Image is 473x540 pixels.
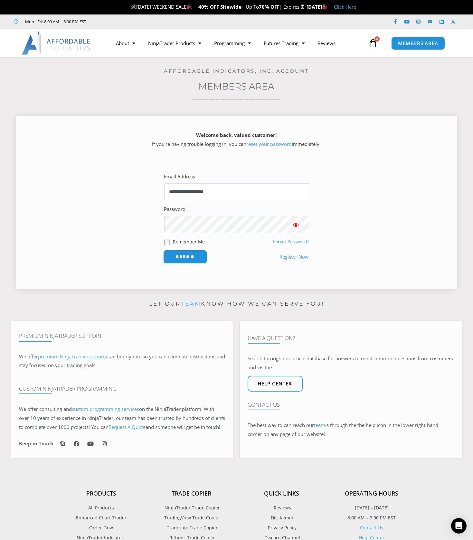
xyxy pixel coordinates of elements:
[164,68,309,74] a: Affordable Indicators, Inc. Account
[147,514,237,522] a: TradingView Trade Copier
[163,504,220,512] span: NinjaTrader Trade Copier
[109,36,367,51] nav: Menu
[237,524,327,532] a: Privacy Policy
[56,524,147,532] a: Order Flow
[258,381,292,386] span: Help center
[237,514,327,522] a: Disclaimer
[163,514,220,522] span: TradingView Trade Copier
[147,524,237,532] a: Tradovate Trade Copier
[11,299,462,309] p: Let our know how we can serve you!
[173,238,205,245] label: Remember Me
[272,504,291,512] span: Reviews
[280,252,309,261] a: Register Now
[19,406,225,430] span: on the NinjaTrader platform. With over 10 years of experience in NinjaTrader, our team has been t...
[147,490,237,497] h4: Trade Copier
[300,5,305,9] img: ⌛
[56,514,147,522] a: Enhanced Chart Trader
[56,490,147,497] h4: Products
[398,41,438,46] span: MEMBERS AREA
[142,36,208,51] a: NinjaTrader Products
[90,524,113,532] span: Order Flow
[19,333,225,339] h4: Premium NinjaTrader Support
[199,4,242,10] strong: 40% OFF Sitewide
[257,36,311,51] a: Futures Trading
[27,131,446,149] p: If you’re having trouble logging in, you can immediately.
[360,525,383,531] a: Contact Us
[247,141,292,147] a: reset your password
[131,4,306,10] span: [DATE] WEEKEND SALE + Up To | Expires
[451,518,467,534] div: Open Intercom Messenger
[322,5,327,9] img: 🏭
[374,36,380,42] span: 0
[270,514,294,522] span: Disclaimer
[109,424,146,430] a: Request A Quote
[273,239,309,244] a: Forgot Password?
[208,36,257,51] a: Programming
[109,36,142,51] a: About
[199,81,275,92] a: Members Area
[391,37,445,50] a: MEMBERS AREA
[96,18,192,25] iframe: Customer reviews powered by Trustpilot
[267,524,297,532] span: Privacy Policy
[24,18,87,25] span: Mon - Fri: 8:00 AM – 6:00 PM EST
[76,514,127,522] span: Enhanced Chart Trader
[334,4,356,10] a: Click Here
[327,490,417,497] h4: Operating Hours
[327,504,417,512] p: [DATE] – [DATE]
[164,205,186,214] label: Password
[89,504,114,512] span: All Products
[359,34,387,52] a: 0
[248,421,454,439] p: The best way to can reach our is through the the help icon in the lower right-hand corner on any ...
[164,172,195,181] label: Email Address
[259,4,280,10] strong: 70% OFF
[311,36,342,51] a: Reviews
[19,406,139,412] span: We offer consulting and
[187,5,192,9] img: 🎉
[307,4,327,10] strong: [DATE]
[248,354,454,372] p: Search through our article database for answers to most common questions from customers and visit...
[147,504,237,512] a: NinjaTrader Trade Copier
[131,5,136,9] img: 🛠️
[283,216,309,233] button: Show password
[22,32,91,55] img: LogoAI | Affordable Indicators – NinjaTrader
[248,376,303,392] a: Help center
[19,353,225,369] span: at an hourly rate so you can eliminate distractions and stay focused on your trading goals.
[196,132,277,138] strong: Welcome back, valued customer!
[38,353,105,360] a: premium NinjaTrader support
[314,422,326,428] a: team
[72,406,139,412] a: custom programming services
[19,385,225,392] h4: Custom NinjaTrader Programming
[19,441,54,447] h6: Keep in Touch
[248,335,454,341] h4: Have A Question?
[19,353,38,360] span: We offer
[165,524,218,532] span: Tradovate Trade Copier
[248,402,454,408] h4: Contact Us
[327,514,417,522] p: 8:00 AM – 6:00 PM EST
[237,490,327,497] h4: Quick Links
[56,504,147,512] a: All Products
[237,504,327,512] a: Reviews
[181,300,201,307] a: team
